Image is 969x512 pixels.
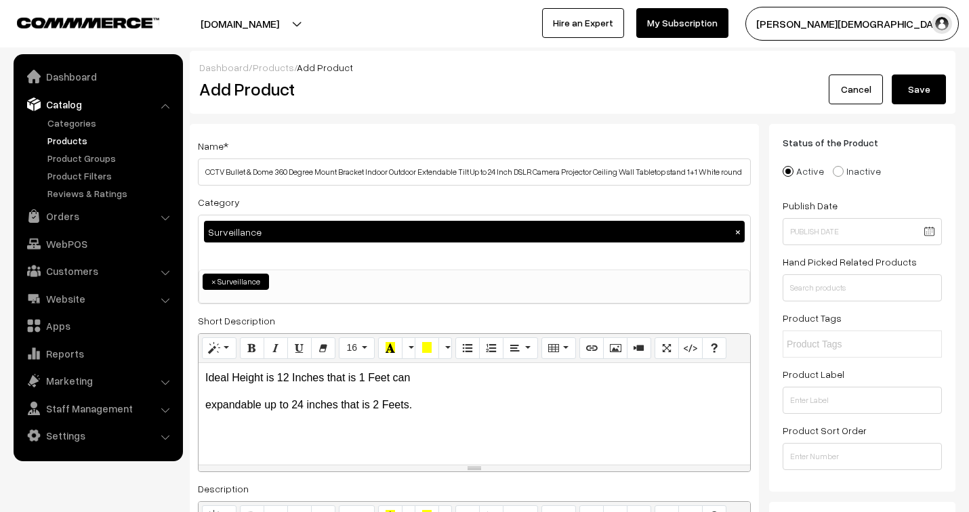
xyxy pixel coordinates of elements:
[17,314,178,338] a: Apps
[678,337,703,359] button: Code View
[579,337,604,359] button: Link (CTRL+K)
[199,60,946,74] div: / /
[783,255,917,269] label: Hand Picked Related Products
[44,169,178,183] a: Product Filters
[311,337,335,359] button: Remove Font Style (CTRL+\)
[783,164,824,178] label: Active
[287,337,312,359] button: Underline (CTRL+U)
[264,337,288,359] button: Italic (CTRL+I)
[17,18,159,28] img: COMMMERCE
[44,186,178,200] a: Reviews & Ratings
[438,337,452,359] button: More Color
[732,226,744,238] button: ×
[253,62,294,73] a: Products
[541,337,576,359] button: Table
[783,137,894,148] span: Status of the Product
[17,92,178,116] a: Catalog
[783,274,942,301] input: Search products
[479,337,503,359] button: Ordered list (CTRL+SHIFT+NUM8)
[636,8,728,38] a: My Subscription
[17,286,178,311] a: Website
[932,14,952,34] img: user
[17,232,178,256] a: WebPOS
[297,62,353,73] span: Add Product
[199,62,249,73] a: Dashboard
[199,79,754,100] h2: Add Product
[542,8,624,38] a: Hire an Expert
[702,337,726,359] button: Help
[783,367,844,381] label: Product Label
[833,164,881,178] label: Inactive
[603,337,627,359] button: Picture
[346,342,357,353] span: 16
[783,311,842,325] label: Product Tags
[783,198,838,213] label: Publish Date
[892,74,946,104] button: Save
[17,204,178,228] a: Orders
[783,218,942,245] input: Publish Date
[745,7,959,41] button: [PERSON_NAME][DEMOGRAPHIC_DATA]
[787,337,905,351] input: Product Tags
[198,195,240,209] label: Category
[339,337,375,359] button: Font Size
[198,482,249,496] label: Description
[17,259,178,283] a: Customers
[44,151,178,165] a: Product Groups
[240,337,264,359] button: Bold (CTRL+B)
[17,341,178,366] a: Reports
[198,158,751,186] input: Name
[17,368,178,393] a: Marketing
[211,276,216,288] span: ×
[198,139,228,153] label: Name
[17,14,136,30] a: COMMMERCE
[783,387,942,414] input: Enter Label
[415,337,439,359] button: Background Color
[198,314,275,328] label: Short Description
[17,423,178,448] a: Settings
[402,337,415,359] button: More Color
[378,337,403,359] button: Recent Color
[455,337,480,359] button: Unordered list (CTRL+SHIFT+NUM7)
[204,221,745,242] div: Surveillance
[205,370,743,386] p: Ideal Height is 12 Inches that is 1 Feet can
[627,337,651,359] button: Video
[44,116,178,130] a: Categories
[44,133,178,148] a: Products
[205,397,743,413] p: expandable up to 24 inches that is 2 Feets.
[783,443,942,470] input: Enter Number
[17,396,178,421] a: Staff Management
[199,465,750,471] div: resize
[829,74,883,104] a: Cancel
[655,337,679,359] button: Full Screen
[153,7,327,41] button: [DOMAIN_NAME]
[17,64,178,89] a: Dashboard
[202,337,236,359] button: Style
[503,337,537,359] button: Paragraph
[783,423,867,438] label: Product Sort Order
[203,274,269,290] li: Surveillance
